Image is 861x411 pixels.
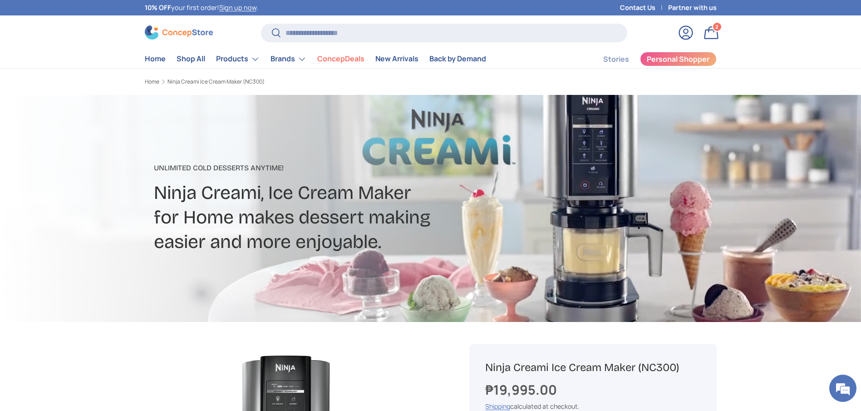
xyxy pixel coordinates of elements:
[265,50,312,68] summary: Brands
[145,79,159,84] a: Home
[154,181,502,254] h2: Ninja Creami, Ice Cream Maker for Home makes dessert making easier and more enjoyable.
[603,50,629,68] a: Stories
[668,3,717,13] a: Partner with us
[216,50,260,68] a: Products
[485,381,559,399] strong: ₱19,995.00
[581,50,717,68] nav: Secondary
[485,401,700,411] div: calculated at checkout.
[375,50,418,68] a: New Arrivals
[620,3,668,13] a: Contact Us
[145,25,213,40] img: ConcepStore
[145,3,171,12] strong: 10% OFF
[429,50,486,68] a: Back by Demand
[219,3,256,12] a: Sign up now
[145,50,486,68] nav: Primary
[485,402,510,411] a: Shipping
[154,163,502,173] p: Unlimited Cold Desserts Anytime!​
[211,50,265,68] summary: Products
[177,50,205,68] a: Shop All
[145,78,448,86] nav: Breadcrumbs
[145,3,258,13] p: your first order! .
[145,50,166,68] a: Home
[647,55,709,63] span: Personal Shopper
[640,52,717,66] a: Personal Shopper
[485,361,700,375] h1: Ninja Creami Ice Cream Maker (NC300)
[317,50,364,68] a: ConcepDeals
[167,79,265,84] a: Ninja Creami Ice Cream Maker (NC300)
[271,50,306,68] a: Brands
[715,23,718,30] span: 2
